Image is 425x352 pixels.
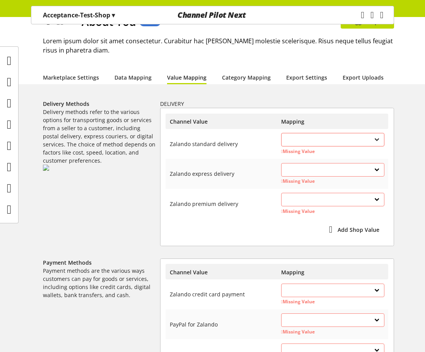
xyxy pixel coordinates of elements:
p: Missing Value [281,178,384,185]
img: f2f7713cb522564331a70ebee0a9e3d9.svg [43,165,49,171]
p: Missing Value [281,328,384,335]
p: Missing Value [281,148,384,155]
p: Delivery methods refer to the various options for transporting goods or services from a seller to... [43,108,157,165]
a: Category Mapping [222,73,271,82]
p: Missing Value [281,208,384,215]
p: Delivery Methods [43,100,157,108]
p: Payment methods are the various ways customers can pay for goods or services, including options l... [43,267,157,299]
a: Export Settings [286,73,327,82]
p: Mapping [281,268,384,276]
p: Zalando credit card payment [170,290,245,298]
p: PayPal for Zalando [170,320,218,328]
p: Channel Value [170,117,273,126]
p: Zalando standard delivery [170,140,238,148]
p: Zalando premium delivery [170,200,238,208]
span: ▾ [112,11,115,19]
p: Mapping [281,117,384,126]
a: Data Mapping [114,73,152,82]
button: Add Shop Value [323,223,384,236]
h2: Lorem ipsum dolor sit amet consectetur. Curabitur hac [PERSON_NAME] molestie scelerisque. Risus n... [43,36,394,55]
p: Channel Value [170,268,273,276]
p: Zalando express delivery [170,170,234,178]
nav: main navigation [31,6,394,24]
p: Missing Value [281,298,384,305]
span: DELIVERY [160,100,184,107]
p: Payment Methods [43,258,157,267]
a: Value Mapping [167,73,207,82]
a: Export Uploads [343,73,384,82]
a: Marketplace Settings [43,73,99,82]
span: Add Shop Value [338,226,379,234]
p: Acceptance-Test-Shop [43,10,115,20]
